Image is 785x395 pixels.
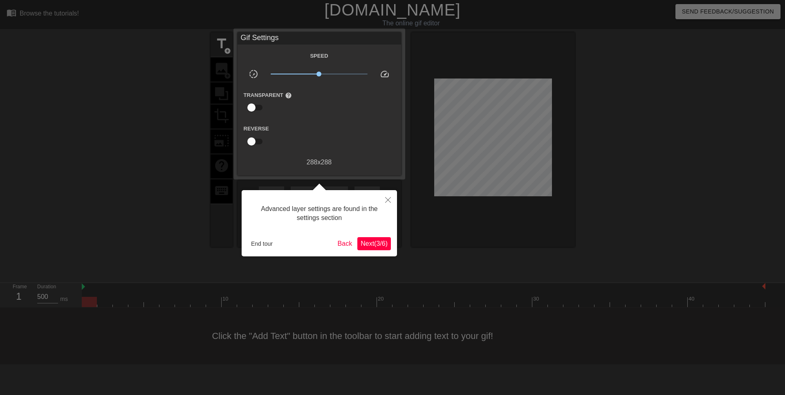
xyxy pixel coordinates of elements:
[248,238,276,250] button: End tour
[357,237,391,250] button: Next
[361,240,388,247] span: Next ( 3 / 6 )
[379,190,397,209] button: Close
[334,237,356,250] button: Back
[248,196,391,231] div: Advanced layer settings are found in the settings section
